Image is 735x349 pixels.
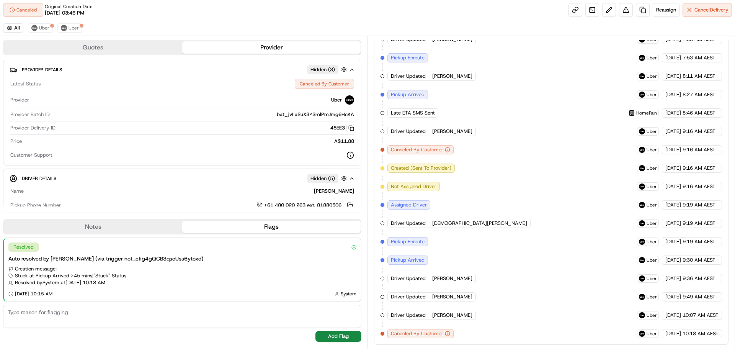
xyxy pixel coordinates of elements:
span: Uber [647,294,657,300]
input: Clear [20,49,126,57]
button: All [3,23,23,33]
button: Uber [28,23,53,33]
span: 8:46 AM AEST [683,110,715,116]
span: Reassign [656,7,676,13]
span: at [DATE] 10:18 AM [61,279,105,286]
button: CancelDelivery [683,3,732,17]
span: Resolved by System [15,279,59,286]
span: [DATE] [665,330,681,337]
button: Driver DetailsHidden (5) [10,172,355,185]
button: 45EE3 [330,125,354,131]
span: Uber [647,165,657,171]
span: 10:18 AM AEST [683,330,719,337]
span: Driver Details [22,175,56,182]
span: Pylon [76,130,93,136]
button: Hidden (3) [307,65,349,74]
span: 9:49 AM AEST [683,293,715,300]
div: [PERSON_NAME] [27,188,354,195]
span: Provider Delivery ID [10,125,56,131]
img: uber-new-logo.jpeg [639,312,645,318]
span: 9:36 AM AEST [683,275,715,282]
img: uber-new-logo.jpeg [345,95,354,105]
span: 9:19 AM AEST [683,238,715,245]
span: Pickup Phone Number [10,202,61,209]
span: +61 480 020 263 ext. 81880506 [264,202,341,209]
span: Creation message: [15,265,57,272]
button: Start new chat [130,75,139,85]
span: 9:19 AM AEST [683,220,715,227]
span: 9:19 AM AEST [683,202,715,208]
img: uber-new-logo.jpeg [639,257,645,263]
img: uber-new-logo.jpeg [639,220,645,226]
a: Powered byPylon [54,129,93,136]
button: Canceled [3,3,43,17]
img: uber-new-logo.jpeg [639,147,645,153]
span: Provider [10,97,29,103]
span: Uber [647,257,657,263]
span: Created (Sent To Provider) [391,165,451,172]
span: [PERSON_NAME] [432,275,472,282]
span: [DEMOGRAPHIC_DATA][PERSON_NAME] [432,220,527,227]
span: 8:11 AM AEST [683,73,715,80]
button: Uber [57,23,82,33]
button: Quotes [4,41,182,54]
span: Knowledge Base [15,111,59,119]
img: uber-new-logo.jpeg [639,55,645,61]
span: Uber [69,25,79,31]
span: [DATE] [665,202,681,208]
img: uber-new-logo.jpeg [639,239,645,245]
span: Pickup Arrived [391,257,425,264]
img: uber-new-logo.jpeg [61,25,67,31]
div: Resolved [8,242,39,252]
img: uber-new-logo.jpeg [639,294,645,300]
img: uber-new-logo.jpeg [639,165,645,171]
a: 💻API Documentation [62,108,126,122]
span: Driver Updated [391,220,426,227]
span: [DATE] [665,91,681,98]
span: Canceled By Customer [391,330,443,337]
img: uber-new-logo.jpeg [31,25,38,31]
span: Uber [647,239,657,245]
span: [DATE] [665,238,681,245]
span: Provider Details [22,67,62,73]
span: 9:30 AM AEST [683,257,715,264]
span: Not Assigned Driver [391,183,436,190]
span: Driver Updated [391,275,426,282]
span: Price [10,138,22,145]
span: Driver Updated [391,293,426,300]
span: [DATE] [665,54,681,61]
button: Provider [182,41,361,54]
a: +61 480 020 263 ext. 81880506 [256,201,354,210]
div: We're available if you need us! [26,81,97,87]
span: Cancel Delivery [694,7,728,13]
span: [DATE] [665,257,681,264]
span: Uber [647,312,657,318]
span: Uber [647,220,657,226]
img: uber-new-logo.jpeg [639,331,645,337]
button: Reassign [653,3,679,17]
div: 📗 [8,112,14,118]
span: [DATE] [665,312,681,319]
span: Uber [647,202,657,208]
button: Add Flag [315,331,361,342]
span: Name [10,188,24,195]
span: 9:16 AM AEST [683,128,715,135]
span: [DATE] 10:15 AM [15,291,52,297]
img: uber-new-logo.jpeg [639,202,645,208]
img: uber-new-logo.jpeg [639,128,645,134]
span: Customer Support [10,152,52,159]
img: uber-new-logo.jpeg [639,184,645,190]
span: Uber [39,25,49,31]
img: uber-new-logo.jpeg [639,92,645,98]
span: 10:07 AM AEST [683,312,719,319]
span: A$11.88 [334,138,354,145]
span: Uber [647,184,657,190]
span: [DATE] 03:46 PM [45,10,84,16]
span: Provider Batch ID [10,111,50,118]
span: 7:53 AM AEST [683,54,715,61]
span: Pickup Arrived [391,91,425,98]
span: [DATE] [665,275,681,282]
span: [DATE] [665,73,681,80]
button: Notes [4,221,182,233]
